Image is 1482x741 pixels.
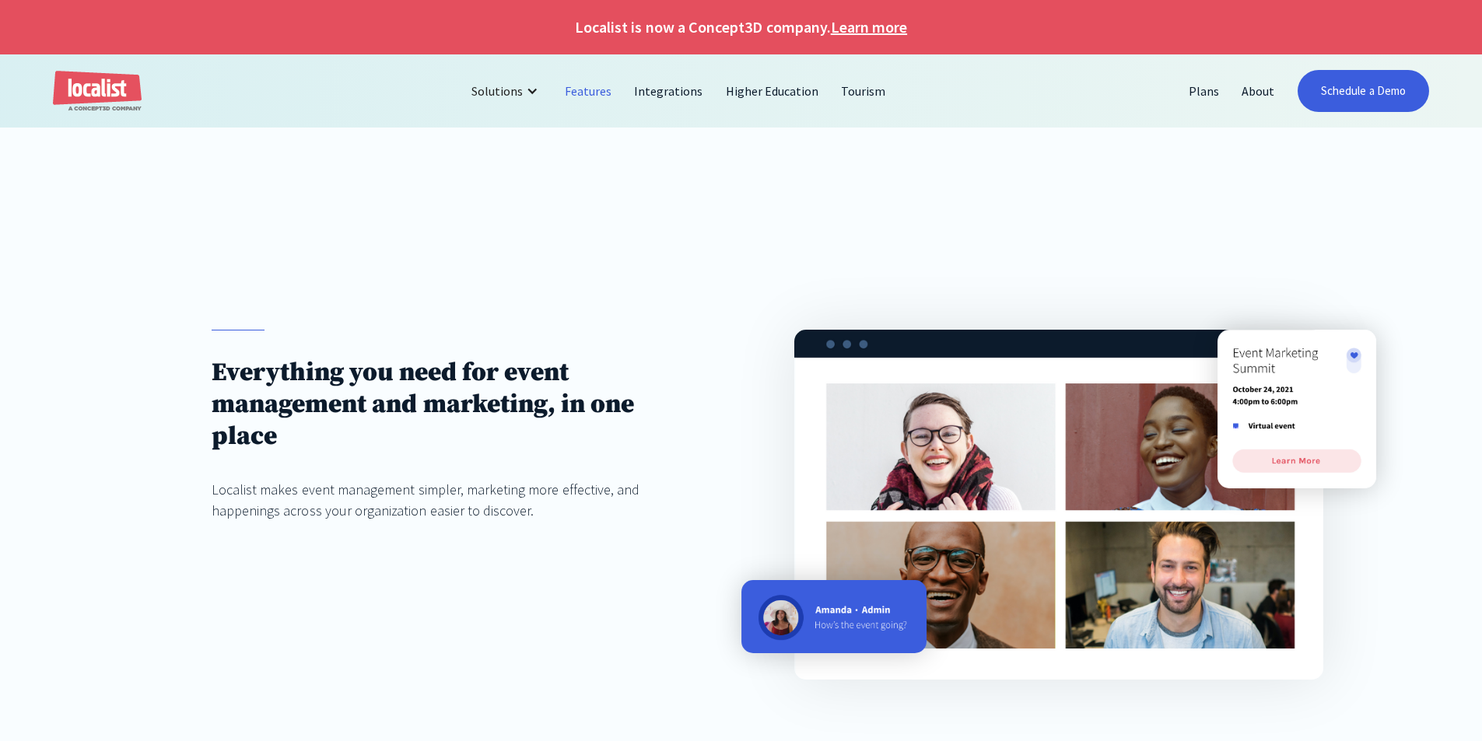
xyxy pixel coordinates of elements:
[212,357,688,453] h1: Everything you need for event management and marketing, in one place
[1231,72,1286,110] a: About
[1178,72,1231,110] a: Plans
[623,72,714,110] a: Integrations
[715,72,831,110] a: Higher Education
[554,72,623,110] a: Features
[830,72,897,110] a: Tourism
[212,479,688,521] div: Localist makes event management simpler, marketing more effective, and happenings across your org...
[460,72,554,110] div: Solutions
[471,82,523,100] div: Solutions
[831,16,907,39] a: Learn more
[53,71,142,112] a: home
[1298,70,1429,112] a: Schedule a Demo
